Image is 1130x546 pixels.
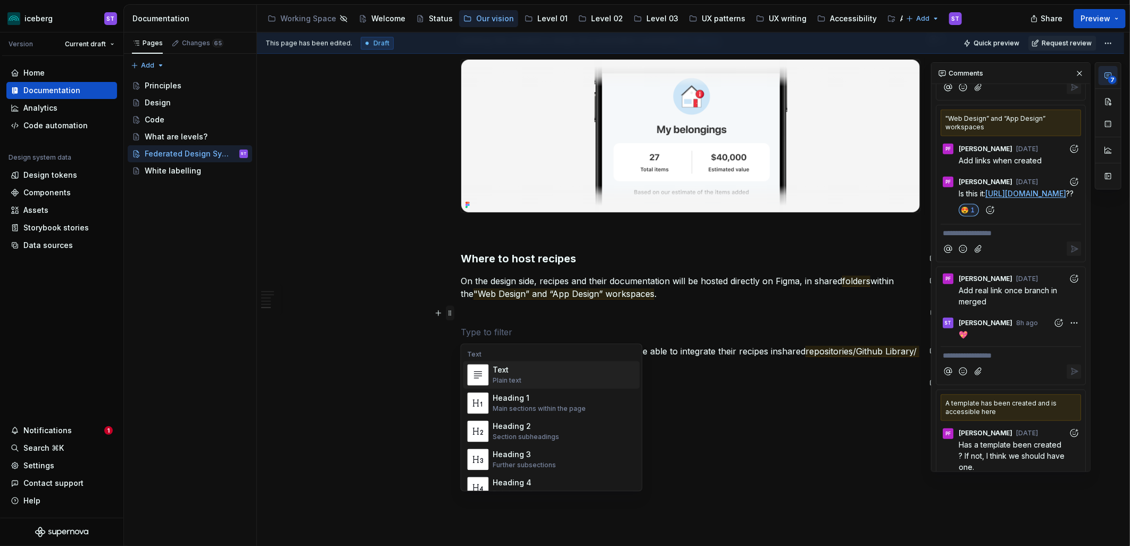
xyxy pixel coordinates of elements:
[6,184,117,201] a: Components
[493,365,522,376] div: Text
[429,13,453,24] div: Status
[1041,13,1062,24] span: Share
[263,10,352,27] a: Working Space
[952,14,960,23] div: ST
[1028,36,1096,51] button: Request review
[128,77,252,179] div: Page tree
[35,527,88,537] a: Supernova Logo
[493,393,586,404] div: Heading 1
[145,97,171,108] div: Design
[145,80,181,91] div: Principles
[23,120,88,131] div: Code automation
[493,421,560,432] div: Heading 2
[9,40,33,48] div: Version
[769,13,807,24] div: UX writing
[128,58,168,73] button: Add
[1042,39,1092,47] span: Request review
[23,68,45,78] div: Home
[23,478,84,489] div: Contact support
[702,13,745,24] div: UX patterns
[128,162,252,179] a: White labelling
[280,13,336,24] div: Working Space
[6,167,117,184] a: Design tokens
[24,13,53,24] div: iceberg
[265,39,352,47] span: This page has been edited.
[813,10,881,27] a: Accessibility
[591,13,623,24] div: Level 02
[6,237,117,254] a: Data sources
[23,187,71,198] div: Components
[6,100,117,117] a: Analytics
[493,478,562,489] div: Heading 4
[263,8,901,29] div: Page tree
[212,39,223,47] span: 65
[1025,9,1069,28] button: Share
[461,344,642,491] div: Suggestions
[412,10,457,27] a: Status
[900,13,934,24] div: Analytics
[493,490,562,498] div: Details in subsections
[974,39,1019,47] span: Quick preview
[537,13,568,24] div: Level 01
[916,14,929,23] span: Add
[145,131,207,142] div: What are levels?
[104,426,113,435] span: 1
[141,61,154,70] span: Add
[128,77,252,94] a: Principles
[107,14,115,23] div: ST
[23,460,54,471] div: Settings
[903,11,943,26] button: Add
[241,148,247,159] div: ST
[646,13,678,24] div: Level 03
[493,377,522,385] div: Plain text
[6,457,117,474] a: Settings
[23,425,72,436] div: Notifications
[463,351,640,359] div: Text
[6,82,117,99] a: Documentation
[1081,13,1110,24] span: Preview
[927,376,948,391] button: 1
[6,219,117,236] a: Storybook stories
[128,94,252,111] a: Design
[23,170,77,180] div: Design tokens
[927,344,948,359] button: 1
[461,275,920,300] p: On the design side, recipes and their documentation will be hosted directly on Figma, in shared w...
[128,145,252,162] a: Federated Design SystemST
[927,274,949,288] button: 2
[6,202,117,219] a: Assets
[145,166,201,176] div: White labelling
[128,128,252,145] a: What are levels?
[132,39,163,47] div: Pages
[182,39,223,47] div: Changes
[476,13,514,24] div: Our vision
[9,153,71,162] div: Design system data
[629,10,683,27] a: Level 03
[461,251,920,266] h3: Where to host recipes
[461,345,920,370] p: shared
[493,433,560,442] div: Section subheadings
[493,461,556,470] div: Further subsections
[23,222,89,233] div: Storybook stories
[7,12,20,25] img: 418c6d47-6da6-4103-8b13-b5999f8989a1.png
[493,450,556,460] div: Heading 3
[23,205,48,216] div: Assets
[752,10,811,27] a: UX writing
[6,422,117,439] button: Notifications1
[493,405,586,413] div: Main sections within the page
[145,114,164,125] div: Code
[883,10,938,27] a: Analytics
[473,288,654,300] span: "Web Design” and “App Design” workspaces
[145,148,232,159] div: Federated Design System
[60,37,119,52] button: Current draft
[520,10,572,27] a: Level 01
[685,10,750,27] a: UX patterns
[354,10,410,27] a: Welcome
[6,475,117,492] button: Contact support
[574,10,627,27] a: Level 02
[1074,9,1126,28] button: Preview
[830,13,877,24] div: Accessibility
[65,40,106,48] span: Current draft
[6,117,117,134] a: Code automation
[960,36,1024,51] button: Quick preview
[23,103,57,113] div: Analytics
